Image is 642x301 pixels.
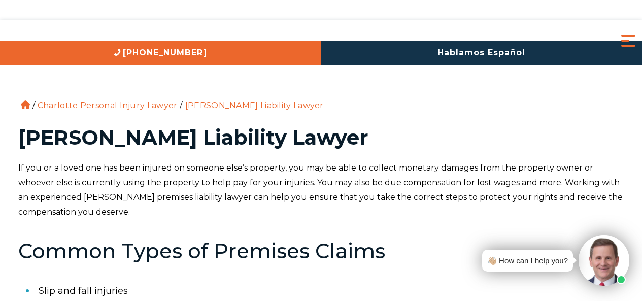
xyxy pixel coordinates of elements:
[38,101,178,110] a: Charlotte Personal Injury Lawyer
[21,100,30,109] a: Home
[18,240,624,262] h2: Common Types of Premises Claims
[618,30,638,51] button: Menu
[8,31,129,50] img: Auger & Auger Accident and Injury Lawyers Logo
[183,101,326,110] li: [PERSON_NAME] Liability Lawyer
[18,20,624,112] ol: / /
[579,235,629,286] img: Intaker widget Avatar
[18,161,624,219] p: If you or a loved one has been injured on someone else’s property, you may be able to collect mon...
[18,127,624,148] h1: [PERSON_NAME] Liability Lawyer
[487,254,568,267] div: 👋🏼 How can I help you?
